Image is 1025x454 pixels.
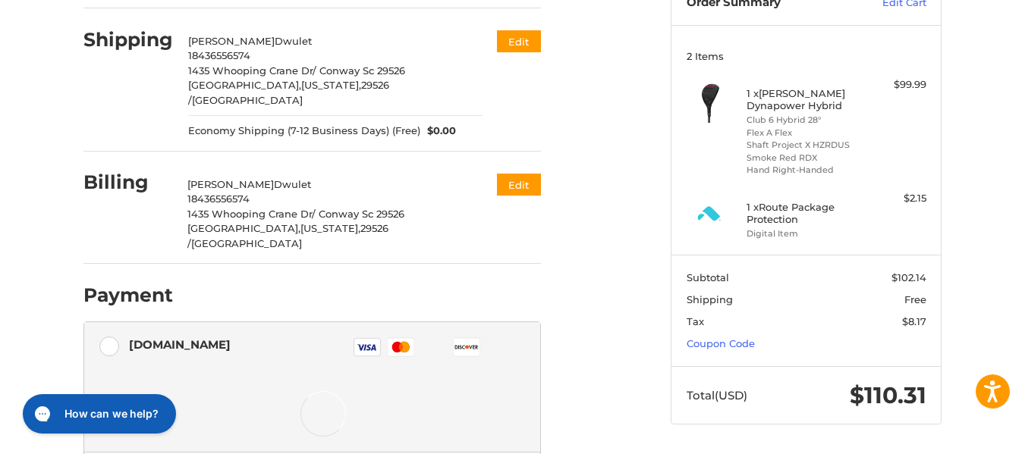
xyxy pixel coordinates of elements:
span: Free [904,293,926,305]
span: Total (USD) [687,388,747,402]
li: Flex A Flex [747,127,863,139]
span: [GEOGRAPHIC_DATA] [192,94,303,106]
h2: Billing [83,171,172,194]
span: $102.14 [891,271,926,283]
div: [DOMAIN_NAME] [129,332,231,357]
span: $110.31 [850,381,926,409]
h2: Shipping [83,28,173,52]
span: 29526 / [187,222,388,249]
span: 18436556574 [187,193,250,205]
button: Edit [497,30,541,52]
span: [PERSON_NAME] [188,35,275,47]
span: [GEOGRAPHIC_DATA], [188,79,301,91]
h4: 1 x Route Package Protection [747,201,863,226]
span: [GEOGRAPHIC_DATA] [191,237,302,249]
span: Subtotal [687,271,729,283]
li: Hand Right-Handed [747,164,863,177]
span: $0.00 [420,124,457,139]
span: [GEOGRAPHIC_DATA], [187,222,300,234]
iframe: Gorgias live chat messenger [15,389,181,439]
li: Shaft Project X HZRDUS Smoke Red RDX [747,139,863,164]
span: 18436556574 [188,49,250,61]
div: $2.15 [866,191,926,206]
li: Digital Item [747,227,863,240]
span: 1435 Whooping Crane Dr [188,64,313,77]
span: 29526 / [188,79,389,106]
span: 1435 Whooping Crane Dr [187,208,312,220]
span: Dwulet [275,35,312,47]
span: / Conway Sc 29526 [312,208,404,220]
button: Edit [497,174,541,196]
li: Club 6 Hybrid 28° [747,114,863,127]
a: Coupon Code [687,337,755,349]
h3: 2 Items [687,50,926,62]
span: Tax [687,315,704,327]
span: Dwulet [274,178,311,190]
span: $8.17 [902,315,926,327]
h2: Payment [83,283,173,307]
span: [US_STATE], [301,79,361,91]
div: $99.99 [866,77,926,92]
h4: 1 x [PERSON_NAME] Dynapower Hybrid [747,87,863,112]
span: Shipping [687,293,733,305]
span: [US_STATE], [300,222,360,234]
span: / Conway Sc 29526 [313,64,405,77]
span: Economy Shipping (7-12 Business Days) (Free) [188,124,420,139]
span: [PERSON_NAME] [187,178,274,190]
